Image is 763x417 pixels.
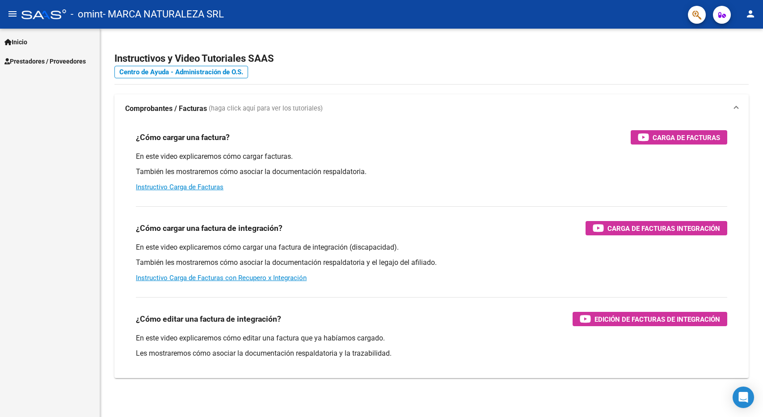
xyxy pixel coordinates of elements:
[114,123,749,378] div: Comprobantes / Facturas (haga click aquí para ver los tutoriales)
[136,152,727,162] p: En este video explicaremos cómo cargar facturas.
[136,243,727,252] p: En este video explicaremos cómo cargar una factura de integración (discapacidad).
[136,333,727,343] p: En este video explicaremos cómo editar una factura que ya habíamos cargado.
[136,222,282,234] h3: ¿Cómo cargar una factura de integración?
[573,312,727,326] button: Edición de Facturas de integración
[745,9,756,19] mat-icon: person
[607,223,720,234] span: Carga de Facturas Integración
[7,9,18,19] mat-icon: menu
[209,104,323,114] span: (haga click aquí para ver los tutoriales)
[136,313,281,325] h3: ¿Cómo editar una factura de integración?
[594,314,720,325] span: Edición de Facturas de integración
[125,104,207,114] strong: Comprobantes / Facturas
[136,183,223,191] a: Instructivo Carga de Facturas
[114,50,749,67] h2: Instructivos y Video Tutoriales SAAS
[136,131,230,144] h3: ¿Cómo cargar una factura?
[653,132,720,143] span: Carga de Facturas
[4,56,86,66] span: Prestadores / Proveedores
[71,4,103,24] span: - omint
[114,66,248,78] a: Centro de Ayuda - Administración de O.S.
[136,167,727,177] p: También les mostraremos cómo asociar la documentación respaldatoria.
[136,349,727,358] p: Les mostraremos cómo asociar la documentación respaldatoria y la trazabilidad.
[103,4,224,24] span: - MARCA NATURALEZA SRL
[114,94,749,123] mat-expansion-panel-header: Comprobantes / Facturas (haga click aquí para ver los tutoriales)
[4,37,27,47] span: Inicio
[631,130,727,145] button: Carga de Facturas
[586,221,727,235] button: Carga de Facturas Integración
[733,387,754,408] div: Open Intercom Messenger
[136,274,307,282] a: Instructivo Carga de Facturas con Recupero x Integración
[136,258,727,268] p: También les mostraremos cómo asociar la documentación respaldatoria y el legajo del afiliado.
